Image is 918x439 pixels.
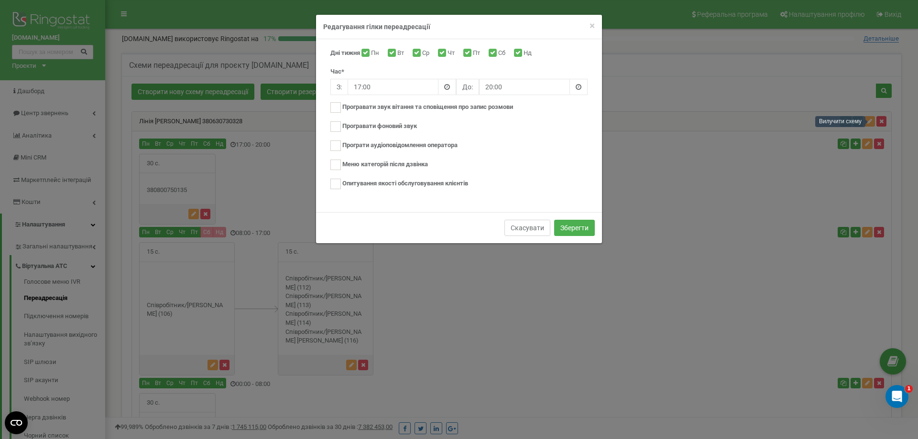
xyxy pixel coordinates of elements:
[815,116,865,127] div: Вилучити схему
[323,22,595,32] h4: Редагування гілки переадресації
[504,220,550,236] button: Скасувати
[397,49,406,58] label: Вт
[342,122,417,131] label: Програвати фоновий звук
[448,49,457,58] label: Чт
[342,179,468,188] label: Опитування якості обслуговування клієнтів
[885,385,908,408] iframe: Intercom live chat
[342,160,428,169] label: Меню категорій після дзвінка
[590,20,595,32] span: ×
[342,141,458,150] label: Програти аудіоповідомлення оператора
[5,411,28,434] button: Open CMP widget
[905,385,913,393] span: 1
[330,49,360,58] label: Дні тижня
[524,49,534,58] label: Нд
[342,103,513,112] label: Програвати звук вітання та сповіщення про запис розмови
[330,79,348,95] span: З:
[554,220,595,236] button: Зберегти
[371,49,382,58] label: Пн
[498,49,508,58] label: Сб
[422,49,432,58] label: Ср
[456,79,479,95] span: До:
[473,49,482,58] label: Пт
